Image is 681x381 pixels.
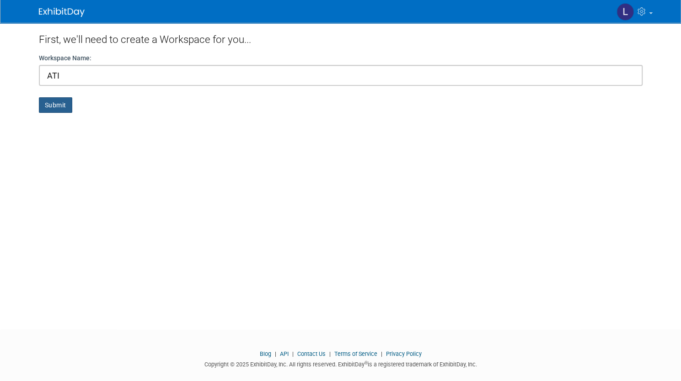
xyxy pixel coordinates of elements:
[379,350,385,357] span: |
[386,350,422,357] a: Privacy Policy
[39,8,85,17] img: ExhibitDay
[39,65,643,86] input: Name of your organization
[39,53,91,63] label: Workspace Name:
[39,23,643,53] div: First, we'll need to create a Workspace for you...
[334,350,377,357] a: Terms of Service
[290,350,296,357] span: |
[280,350,289,357] a: API
[39,97,72,113] button: Submit
[297,350,326,357] a: Contact Us
[617,3,634,21] img: Laura Woginrich
[327,350,333,357] span: |
[365,360,368,365] sup: ®
[260,350,271,357] a: Blog
[273,350,279,357] span: |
